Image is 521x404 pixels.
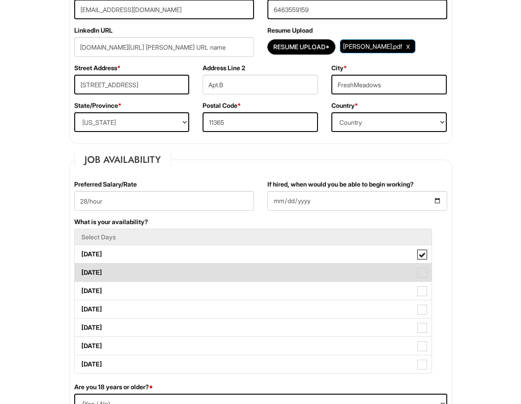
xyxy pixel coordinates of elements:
label: [DATE] [75,282,432,300]
label: Street Address [74,64,121,72]
button: Resume Upload*Resume Upload* [267,39,335,55]
label: [DATE] [75,245,432,263]
label: [DATE] [75,264,432,281]
label: [DATE] [75,300,432,318]
select: Country [331,112,447,132]
label: Postal Code [203,101,241,110]
label: [DATE] [75,355,432,373]
label: Resume Upload [267,26,313,35]
input: Preferred Salary/Rate [74,191,254,211]
input: LinkedIn URL [74,37,254,57]
h5: Select Days [81,234,425,240]
label: Preferred Salary/Rate [74,180,137,189]
label: Country [331,101,358,110]
legend: Job Availability [74,153,171,166]
input: Street Address [74,75,190,94]
label: City [331,64,347,72]
span: [PERSON_NAME].pdf [343,43,402,50]
label: [DATE] [75,337,432,355]
input: City [331,75,447,94]
label: [DATE] [75,319,432,336]
input: Postal Code [203,112,318,132]
input: Apt., Suite, Box, etc. [203,75,318,94]
label: What is your availability? [74,217,148,226]
a: Clear Uploaded File [404,40,412,52]
label: Are you 18 years or older? [74,383,153,391]
label: If hired, when would you be able to begin working? [267,180,414,189]
select: State/Province [74,112,190,132]
label: Address Line 2 [203,64,245,72]
label: LinkedIn URL [74,26,113,35]
label: State/Province [74,101,122,110]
